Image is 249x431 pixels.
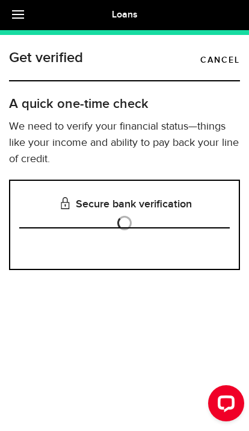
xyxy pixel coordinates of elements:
[112,9,138,20] span: Loans
[198,380,249,431] iframe: LiveChat chat widget
[19,181,230,228] h3: Secure bank verification
[9,47,83,69] h1: Get verified
[9,94,240,114] h2: A quick one-time check
[200,53,240,68] a: Cancel
[9,119,240,168] p: We need to verify your financial status—things like your income and ability to pay back your line...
